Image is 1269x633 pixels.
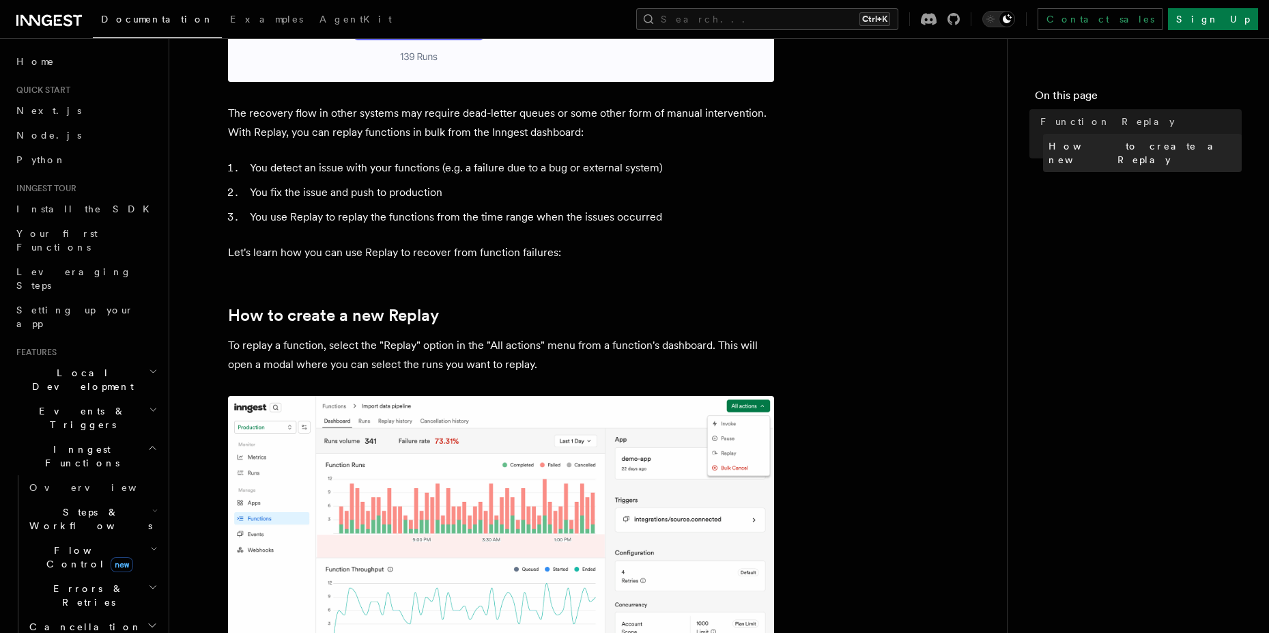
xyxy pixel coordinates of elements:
li: You detect an issue with your functions (e.g. a failure due to a bug or external system) [246,158,774,178]
a: Overview [24,475,160,500]
button: Local Development [11,361,160,399]
kbd: Ctrl+K [859,12,890,26]
p: To replay a function, select the "Replay" option in the "All actions" menu from a function's dash... [228,336,774,374]
span: Leveraging Steps [16,266,132,291]
span: Install the SDK [16,203,158,214]
button: Events & Triggers [11,399,160,437]
a: How to create a new Replay [228,306,439,325]
li: You use Replay to replay the functions from the time range when the issues occurred [246,208,774,227]
a: Leveraging Steps [11,259,160,298]
h4: On this page [1035,87,1242,109]
a: AgentKit [311,4,400,37]
p: Let's learn how you can use Replay to recover from function failures: [228,243,774,262]
a: Function Replay [1035,109,1242,134]
li: You fix the issue and push to production [246,183,774,202]
span: Quick start [11,85,70,96]
span: Steps & Workflows [24,505,152,533]
a: Documentation [93,4,222,38]
a: Next.js [11,98,160,123]
span: Setting up your app [16,305,134,329]
span: AgentKit [319,14,392,25]
a: Contact sales [1038,8,1163,30]
span: Flow Control [24,544,150,571]
span: Inngest tour [11,183,76,194]
button: Inngest Functions [11,437,160,475]
a: Setting up your app [11,298,160,336]
a: How to create a new Replay [1043,134,1242,172]
button: Flow Controlnew [24,538,160,576]
a: Python [11,147,160,172]
span: Home [16,55,55,68]
span: Node.js [16,130,81,141]
a: Your first Functions [11,221,160,259]
a: Sign Up [1168,8,1258,30]
span: Next.js [16,105,81,116]
a: Node.js [11,123,160,147]
button: Search...Ctrl+K [636,8,898,30]
span: Documentation [101,14,214,25]
button: Steps & Workflows [24,500,160,538]
span: Your first Functions [16,228,98,253]
span: Features [11,347,57,358]
button: Toggle dark mode [982,11,1015,27]
button: Errors & Retries [24,576,160,615]
p: The recovery flow in other systems may require dead-letter queues or some other form of manual in... [228,104,774,142]
a: Install the SDK [11,197,160,221]
a: Examples [222,4,311,37]
span: new [111,557,133,572]
span: Python [16,154,66,165]
span: Overview [29,482,170,493]
span: Function Replay [1040,115,1175,128]
span: Errors & Retries [24,582,148,609]
span: Events & Triggers [11,404,149,432]
a: Home [11,49,160,74]
span: Inngest Functions [11,442,147,470]
span: Local Development [11,366,149,393]
span: Examples [230,14,303,25]
span: How to create a new Replay [1049,139,1242,167]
